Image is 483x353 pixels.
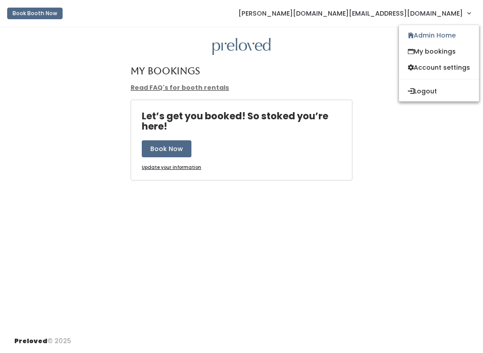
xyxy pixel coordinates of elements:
[399,83,479,99] button: Logout
[7,4,63,23] a: Book Booth Now
[142,164,201,171] a: Update your information
[399,43,479,59] a: My bookings
[7,8,63,19] button: Book Booth Now
[399,59,479,76] a: Account settings
[142,111,352,131] h4: Let’s get you booked! So stoked you’re here!
[212,38,271,55] img: preloved logo
[229,4,479,23] a: [PERSON_NAME][DOMAIN_NAME][EMAIL_ADDRESS][DOMAIN_NAME]
[131,83,229,92] a: Read FAQ's for booth rentals
[142,140,191,157] button: Book Now
[142,164,201,171] u: Update your information
[399,27,479,43] a: Admin Home
[131,66,200,76] h4: My Bookings
[14,336,47,345] span: Preloved
[238,8,463,18] span: [PERSON_NAME][DOMAIN_NAME][EMAIL_ADDRESS][DOMAIN_NAME]
[14,329,71,346] div: © 2025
